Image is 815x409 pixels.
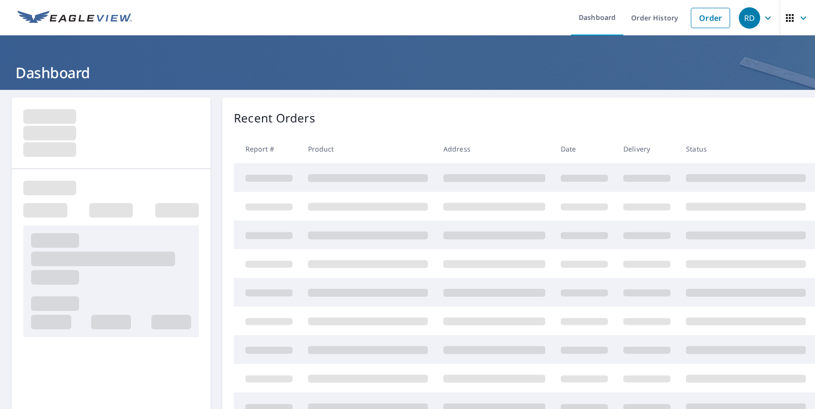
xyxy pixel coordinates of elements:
th: Report # [234,135,300,163]
th: Status [678,135,814,163]
div: RD [739,7,760,29]
p: Recent Orders [234,109,315,127]
th: Date [553,135,616,163]
th: Address [436,135,553,163]
h1: Dashboard [12,63,803,83]
th: Delivery [616,135,678,163]
a: Order [691,8,730,28]
th: Product [300,135,436,163]
img: EV Logo [17,11,132,25]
